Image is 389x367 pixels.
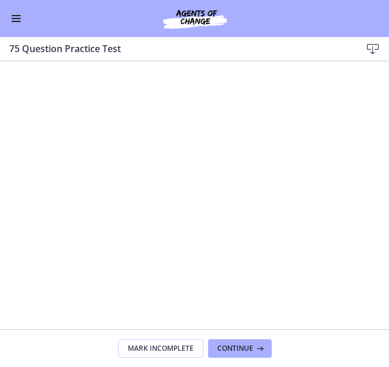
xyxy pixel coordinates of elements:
[9,42,343,56] h3: 75 Question Practice Test
[217,344,253,353] span: Continue
[9,12,23,25] button: Enable menu
[128,344,194,353] span: Mark Incomplete
[118,339,203,358] button: Mark Incomplete
[137,7,253,30] img: Agents of Change
[208,339,272,358] button: Continue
